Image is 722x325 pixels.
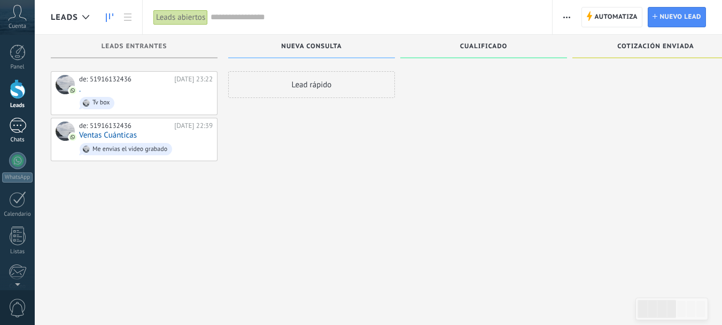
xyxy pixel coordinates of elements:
[174,75,213,84] div: [DATE] 23:22
[56,75,75,94] div: .
[174,122,213,130] div: [DATE] 22:39
[69,87,76,94] img: com.amocrm.amocrmwa.svg
[234,43,390,52] div: Nueva consulta
[2,102,33,109] div: Leads
[406,43,562,52] div: Cualificado
[102,43,167,50] span: Leads Entrantes
[2,137,33,143] div: Chats
[2,172,33,183] div: WhatsApp
[69,133,76,141] img: com.amocrm.amocrmwa.svg
[79,122,170,130] div: de: 51916132436
[92,146,167,153] div: Me envias el video grabado
[9,23,26,30] span: Cuenta
[648,7,706,27] a: Nuevo lead
[153,10,208,25] div: Leads abiertos
[594,7,638,27] span: Automatiza
[79,85,81,94] a: .
[2,64,33,71] div: Panel
[617,43,694,50] span: Cotización enviada
[92,99,110,107] div: Tv box
[2,211,33,218] div: Calendario
[2,248,33,255] div: Listas
[228,71,395,98] div: Lead rápido
[51,12,78,22] span: Leads
[79,131,137,140] a: Ventas Cuánticas
[581,7,642,27] a: Automatiza
[659,7,701,27] span: Nuevo lead
[56,43,212,52] div: Leads Entrantes
[56,122,75,141] div: Ventas Cuánticas
[79,75,170,84] div: de: 51916132436
[281,43,341,50] span: Nueva consulta
[460,43,508,50] span: Cualificado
